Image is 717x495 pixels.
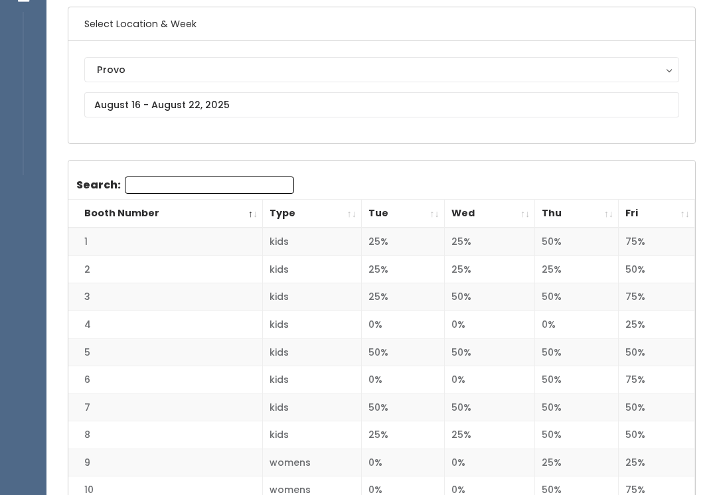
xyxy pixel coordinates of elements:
td: 50% [444,283,535,311]
td: 50% [535,366,619,394]
td: 25% [361,255,444,283]
td: 25% [535,255,619,283]
td: 75% [619,366,695,394]
td: kids [263,421,362,449]
td: 50% [619,393,695,421]
td: 0% [444,449,535,476]
td: 0% [361,311,444,339]
td: 0% [444,311,535,339]
td: 4 [68,311,263,339]
td: 50% [535,393,619,421]
td: 25% [361,283,444,311]
td: 0% [361,366,444,394]
th: Fri: activate to sort column ascending [619,200,695,228]
td: 5 [68,338,263,366]
td: 50% [444,393,535,421]
td: 50% [361,338,444,366]
td: 50% [444,338,535,366]
td: kids [263,255,362,283]
td: 50% [535,228,619,255]
td: 25% [361,228,444,255]
td: 25% [619,311,695,339]
div: Provo [97,62,667,77]
td: kids [263,228,362,255]
h6: Select Location & Week [68,7,695,41]
td: 25% [535,449,619,476]
button: Provo [84,57,679,82]
td: kids [263,366,362,394]
label: Search: [76,177,294,194]
td: 50% [535,283,619,311]
td: 9 [68,449,263,476]
td: 0% [444,366,535,394]
td: 75% [619,228,695,255]
td: womens [263,449,362,476]
td: 50% [361,393,444,421]
td: 50% [535,421,619,449]
th: Tue: activate to sort column ascending [361,200,444,228]
th: Booth Number: activate to sort column descending [68,200,263,228]
td: 6 [68,366,263,394]
td: 50% [619,421,695,449]
td: 7 [68,393,263,421]
td: 3 [68,283,263,311]
th: Type: activate to sort column ascending [263,200,362,228]
td: kids [263,283,362,311]
td: 25% [361,421,444,449]
td: 8 [68,421,263,449]
td: kids [263,338,362,366]
input: August 16 - August 22, 2025 [84,92,679,117]
td: 25% [444,421,535,449]
td: 25% [444,228,535,255]
th: Wed: activate to sort column ascending [444,200,535,228]
td: 0% [361,449,444,476]
th: Thu: activate to sort column ascending [535,200,619,228]
td: kids [263,311,362,339]
td: kids [263,393,362,421]
td: 2 [68,255,263,283]
td: 50% [619,255,695,283]
input: Search: [125,177,294,194]
td: 25% [619,449,695,476]
td: 50% [535,338,619,366]
td: 50% [619,338,695,366]
td: 25% [444,255,535,283]
td: 0% [535,311,619,339]
td: 1 [68,228,263,255]
td: 75% [619,283,695,311]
